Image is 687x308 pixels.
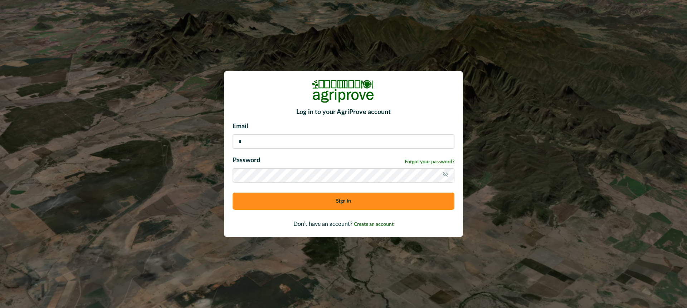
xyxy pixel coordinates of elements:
[233,220,454,228] p: Don’t have an account?
[354,221,394,227] a: Create an account
[311,80,376,103] img: Logo Image
[233,156,260,165] p: Password
[405,158,454,166] a: Forgot your password?
[233,109,454,116] h2: Log in to your AgriProve account
[354,222,394,227] span: Create an account
[233,122,454,131] p: Email
[233,193,454,210] button: Sign in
